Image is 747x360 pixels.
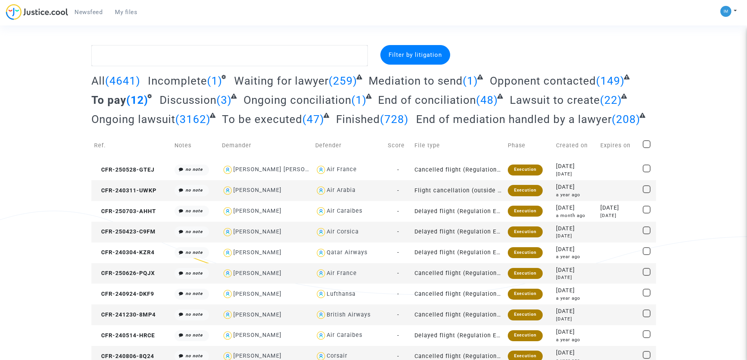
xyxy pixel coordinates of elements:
[207,74,222,87] span: (1)
[315,206,327,217] img: icon-user.svg
[327,228,359,235] div: Air Corsica
[94,228,156,235] span: CFR-250423-C9FM
[94,270,155,277] span: CFR-250626-PQJX
[185,229,203,234] i: no note
[397,228,399,235] span: -
[233,228,282,235] div: [PERSON_NAME]
[412,159,505,180] td: Cancelled flight (Regulation EC 261/2004)
[233,332,282,338] div: [PERSON_NAME]
[397,291,399,297] span: -
[91,94,126,107] span: To pay
[397,249,399,256] span: -
[315,164,327,175] img: icon-user.svg
[556,233,595,239] div: [DATE]
[556,274,595,281] div: [DATE]
[233,187,282,194] div: [PERSON_NAME]
[109,6,144,18] a: My files
[160,94,216,107] span: Discussion
[490,74,596,87] span: Opponent contacted
[556,266,595,275] div: [DATE]
[222,185,233,196] img: icon-user.svg
[508,268,543,279] div: Execution
[185,353,203,358] i: no note
[233,353,282,359] div: [PERSON_NAME]
[397,166,399,173] span: -
[556,336,595,343] div: a year ago
[508,206,543,217] div: Execution
[505,132,553,159] td: Phase
[94,249,154,256] span: CFR-240304-KZR4
[172,132,219,159] td: Notes
[397,311,399,318] span: -
[222,330,233,341] img: icon-user.svg
[556,183,595,192] div: [DATE]
[412,325,505,346] td: Delayed flight (Regulation EC 261/2004)
[510,94,600,107] span: Lawsuit to create
[185,188,203,193] i: no note
[91,113,175,126] span: Ongoing lawsuit
[598,132,640,159] td: Expires on
[378,94,476,107] span: End of conciliation
[327,187,356,194] div: Air Arabia
[720,6,731,17] img: a105443982b9e25553e3eed4c9f672e7
[556,212,595,219] div: a month ago
[185,271,203,276] i: no note
[185,312,203,317] i: no note
[315,288,327,300] img: icon-user.svg
[553,132,598,159] td: Created on
[222,206,233,217] img: icon-user.svg
[556,245,595,254] div: [DATE]
[327,166,357,173] div: Air France
[416,113,612,126] span: End of mediation handled by a lawyer
[397,353,399,360] span: -
[508,309,543,320] div: Execution
[380,113,409,126] span: (728)
[91,132,172,159] td: Ref.
[216,94,232,107] span: (3)
[397,270,399,277] span: -
[244,94,351,107] span: Ongoing conciliation
[68,6,109,18] a: Newsfeed
[412,180,505,201] td: Flight cancellation (outside of EU - Montreal Convention)
[327,291,356,297] div: Lufthansa
[115,9,137,16] span: My files
[185,250,203,255] i: no note
[185,291,203,296] i: no note
[94,187,156,194] span: CFR-240311-UWKP
[412,284,505,304] td: Cancelled flight (Regulation EC 261/2004)
[126,94,148,107] span: (12)
[556,316,595,322] div: [DATE]
[556,349,595,357] div: [DATE]
[385,132,412,159] td: Score
[556,307,595,316] div: [DATE]
[222,113,302,126] span: To be executed
[508,185,543,196] div: Execution
[556,171,595,177] div: [DATE]
[556,328,595,336] div: [DATE]
[397,208,399,215] span: -
[315,247,327,259] img: icon-user.svg
[233,208,282,214] div: [PERSON_NAME]
[233,249,282,256] div: [PERSON_NAME]
[508,330,543,341] div: Execution
[556,204,595,212] div: [DATE]
[556,162,595,171] div: [DATE]
[476,94,498,107] span: (48)
[327,311,371,318] div: British Airways
[222,226,233,238] img: icon-user.svg
[222,164,233,175] img: icon-user.svg
[327,270,357,277] div: Air France
[397,332,399,339] span: -
[412,242,505,263] td: Delayed flight (Regulation EC 261/2004)
[185,208,203,213] i: no note
[412,222,505,242] td: Delayed flight (Regulation EC 261/2004)
[94,208,156,215] span: CFR-250703-AHHT
[315,330,327,341] img: icon-user.svg
[6,4,68,20] img: jc-logo.svg
[327,208,362,214] div: Air Caraibes
[94,166,154,173] span: CFR-250528-GTEJ
[222,309,233,320] img: icon-user.svg
[389,51,442,58] span: Filter by litigation
[508,247,543,258] div: Execution
[222,247,233,259] img: icon-user.svg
